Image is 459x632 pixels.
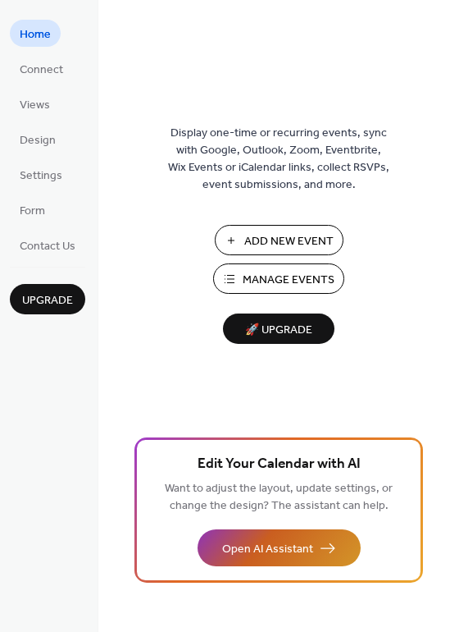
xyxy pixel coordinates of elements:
[20,97,50,114] span: Views
[244,233,334,250] span: Add New Event
[10,196,55,223] a: Form
[233,319,325,341] span: 🚀 Upgrade
[20,26,51,44] span: Home
[20,238,75,255] span: Contact Us
[223,314,334,344] button: 🚀 Upgrade
[20,62,63,79] span: Connect
[10,284,85,314] button: Upgrade
[222,541,313,558] span: Open AI Assistant
[10,90,60,117] a: Views
[213,263,344,294] button: Manage Events
[198,453,361,476] span: Edit Your Calendar with AI
[10,126,66,153] a: Design
[10,161,72,188] a: Settings
[243,272,334,289] span: Manage Events
[22,292,73,309] span: Upgrade
[215,225,343,255] button: Add New Event
[20,132,56,149] span: Design
[20,167,62,185] span: Settings
[10,55,73,82] a: Connect
[198,529,361,566] button: Open AI Assistant
[20,203,45,220] span: Form
[10,231,85,259] a: Contact Us
[168,125,389,194] span: Display one-time or recurring events, sync with Google, Outlook, Zoom, Eventbrite, Wix Events or ...
[10,20,61,47] a: Home
[165,478,393,517] span: Want to adjust the layout, update settings, or change the design? The assistant can help.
